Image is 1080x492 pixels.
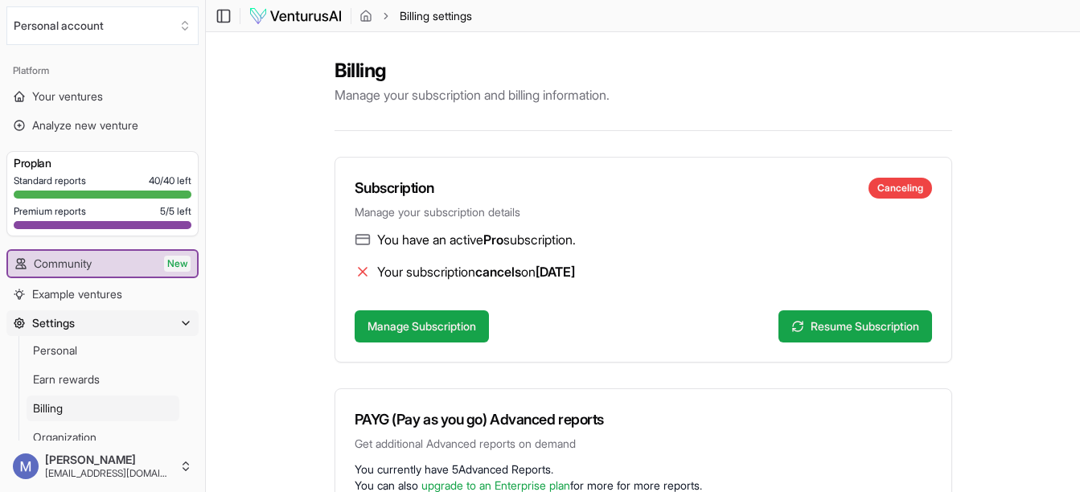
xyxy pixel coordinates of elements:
[14,205,86,218] span: Premium reports
[33,342,77,359] span: Personal
[27,367,179,392] a: Earn rewards
[164,256,191,272] span: New
[33,400,63,416] span: Billing
[27,396,179,421] a: Billing
[14,174,86,187] span: Standard reports
[45,453,173,467] span: [PERSON_NAME]
[6,6,199,45] button: Select an organization
[377,232,483,248] span: You have an active
[355,310,489,342] button: Manage Subscription
[6,281,199,307] a: Example ventures
[355,461,932,478] p: You currently have 5 Advanced Reports .
[536,264,575,280] span: [DATE]
[778,310,932,342] button: Resume Subscription
[355,478,702,492] span: You can also for more for more reports.
[377,264,475,280] span: Your subscription
[32,286,122,302] span: Example ventures
[248,6,343,26] img: logo
[521,264,536,280] span: on
[27,424,179,450] a: Organization
[355,408,932,431] h3: PAYG (Pay as you go) Advanced reports
[483,232,503,248] span: Pro
[34,256,92,272] span: Community
[355,177,434,199] h3: Subscription
[6,310,199,336] button: Settings
[869,178,932,199] div: Canceling
[355,204,932,220] p: Manage your subscription details
[359,8,472,24] nav: breadcrumb
[33,429,97,445] span: Organization
[6,84,199,109] a: Your ventures
[400,8,472,24] span: Billing settings
[6,447,199,486] button: [PERSON_NAME][EMAIL_ADDRESS][DOMAIN_NAME]
[45,467,173,480] span: [EMAIL_ADDRESS][DOMAIN_NAME]
[6,58,199,84] div: Platform
[335,85,952,105] p: Manage your subscription and billing information.
[475,264,521,280] span: cancels
[149,174,191,187] span: 40 / 40 left
[503,232,576,248] span: subscription.
[8,251,197,277] a: CommunityNew
[32,315,75,331] span: Settings
[33,371,100,387] span: Earn rewards
[335,58,952,84] h2: Billing
[27,338,179,363] a: Personal
[355,436,932,452] p: Get additional Advanced reports on demand
[32,117,138,133] span: Analyze new venture
[6,113,199,138] a: Analyze new venture
[13,453,39,479] img: ACg8ocJOTAT4AvTH7KrpXw0CEvdaDpmzWn7ymv3HZ7NyGu83PhNhoA=s96-c
[421,478,570,492] a: upgrade to an Enterprise plan
[14,155,191,171] h3: Pro plan
[160,205,191,218] span: 5 / 5 left
[32,88,103,105] span: Your ventures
